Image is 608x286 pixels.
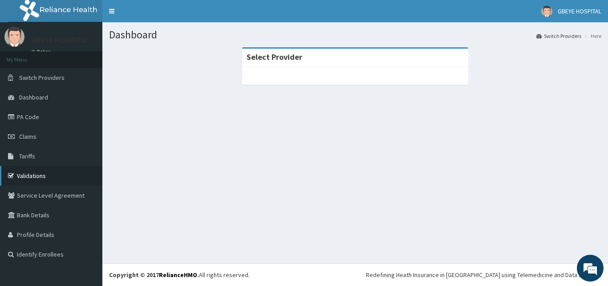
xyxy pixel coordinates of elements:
a: Online [31,49,53,55]
strong: Copyright © 2017 . [109,271,199,279]
span: Claims [19,133,36,141]
span: Tariffs [19,152,35,160]
span: GBEYE HOSPITAL [558,7,601,15]
textarea: Type your message and hit 'Enter' [4,191,170,222]
a: Switch Providers [536,32,581,40]
img: User Image [4,27,24,47]
img: User Image [541,6,552,17]
strong: Select Provider [247,52,302,62]
div: Minimize live chat window [146,4,167,26]
h1: Dashboard [109,29,601,41]
footer: All rights reserved. [102,263,608,286]
div: Redefining Heath Insurance in [GEOGRAPHIC_DATA] using Telemedicine and Data Science! [366,270,601,279]
img: d_794563401_company_1708531726252_794563401 [16,45,36,67]
a: RelianceHMO [159,271,197,279]
span: Dashboard [19,93,48,101]
p: GBEYE HOSPITAL [31,36,89,44]
span: Switch Providers [19,74,65,82]
li: Here [582,32,601,40]
span: We're online! [52,86,123,176]
div: Chat with us now [46,50,150,62]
